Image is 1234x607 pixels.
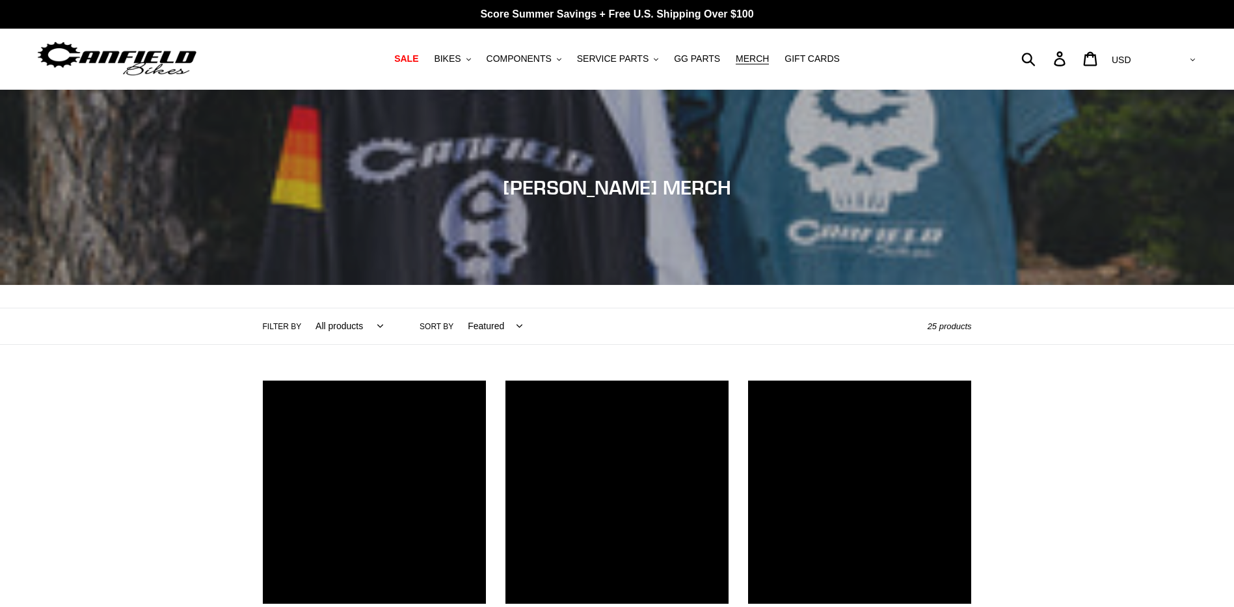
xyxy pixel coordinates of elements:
[674,53,720,64] span: GG PARTS
[420,321,453,332] label: Sort by
[434,53,461,64] span: BIKES
[667,50,727,68] a: GG PARTS
[928,321,972,331] span: 25 products
[36,38,198,79] img: Canfield Bikes
[729,50,775,68] a: MERCH
[487,53,552,64] span: COMPONENTS
[1028,44,1062,73] input: Search
[480,50,568,68] button: COMPONENTS
[388,50,425,68] a: SALE
[427,50,477,68] button: BIKES
[394,53,418,64] span: SALE
[785,53,840,64] span: GIFT CARDS
[778,50,846,68] a: GIFT CARDS
[736,53,769,64] span: MERCH
[503,176,731,199] span: [PERSON_NAME] MERCH
[570,50,665,68] button: SERVICE PARTS
[263,321,302,332] label: Filter by
[577,53,649,64] span: SERVICE PARTS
